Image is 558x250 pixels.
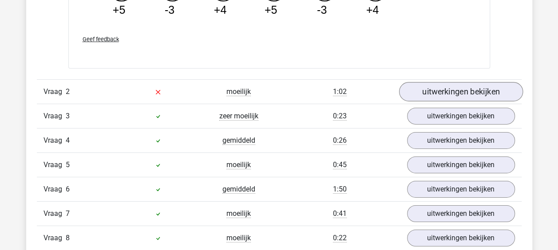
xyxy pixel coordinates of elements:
span: 6 [66,185,70,193]
span: 2 [66,87,70,96]
span: 0:23 [333,112,347,121]
a: uitwerkingen bekijken [399,82,522,102]
span: Vraag [44,233,66,243]
a: uitwerkingen bekijken [407,108,515,125]
a: uitwerkingen bekijken [407,205,515,222]
span: 3 [66,112,70,120]
span: 8 [66,234,70,242]
span: Vraag [44,184,66,195]
span: moeilijk [226,87,251,96]
a: uitwerkingen bekijken [407,230,515,246]
span: Vraag [44,111,66,121]
span: 4 [66,136,70,145]
span: 0:26 [333,136,347,145]
span: Vraag [44,208,66,219]
span: moeilijk [226,209,251,218]
span: Vraag [44,160,66,170]
span: 0:22 [333,234,347,242]
a: uitwerkingen bekijken [407,132,515,149]
span: 5 [66,160,70,169]
span: 0:41 [333,209,347,218]
tspan: -3 [317,4,326,16]
span: moeilijk [226,234,251,242]
span: Vraag [44,135,66,146]
span: moeilijk [226,160,251,169]
span: zeer moeilijk [219,112,258,121]
tspan: -3 [164,4,174,16]
tspan: +5 [264,4,277,16]
a: uitwerkingen bekijken [407,156,515,173]
span: Vraag [44,86,66,97]
tspan: +4 [214,4,226,16]
span: gemiddeld [222,136,255,145]
span: gemiddeld [222,185,255,194]
span: 0:45 [333,160,347,169]
a: uitwerkingen bekijken [407,181,515,198]
span: 7 [66,209,70,218]
span: Geef feedback [83,36,119,43]
span: 1:02 [333,87,347,96]
tspan: +4 [366,4,379,16]
tspan: +5 [112,4,125,16]
span: 1:50 [333,185,347,194]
